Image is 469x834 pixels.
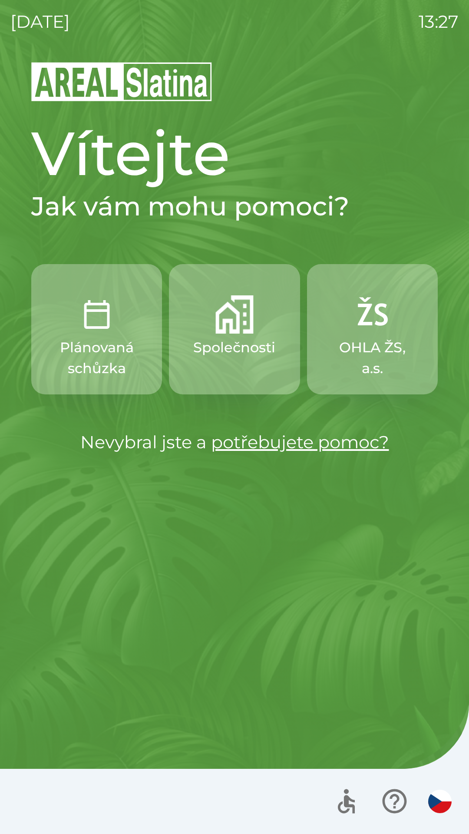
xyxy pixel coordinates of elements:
h2: Jak vám mohu pomoci? [31,190,438,222]
button: OHLA ŽS, a.s. [307,264,438,394]
a: potřebujete pomoc? [211,431,389,453]
button: Plánovaná schůzka [31,264,162,394]
img: 0ea463ad-1074-4378-bee6-aa7a2f5b9440.png [78,295,116,334]
img: cs flag [428,790,452,813]
img: Logo [31,61,438,103]
p: Společnosti [193,337,275,358]
button: Společnosti [169,264,300,394]
h1: Vítejte [31,116,438,190]
p: Nevybral jste a [31,429,438,455]
img: 58b4041c-2a13-40f9-aad2-b58ace873f8c.png [215,295,254,334]
p: 13:27 [419,9,459,35]
p: [DATE] [10,9,70,35]
img: 9f72f9f4-8902-46ff-b4e6-bc4241ee3c12.png [353,295,391,334]
p: OHLA ŽS, a.s. [328,337,417,379]
p: Plánovaná schůzka [52,337,141,379]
